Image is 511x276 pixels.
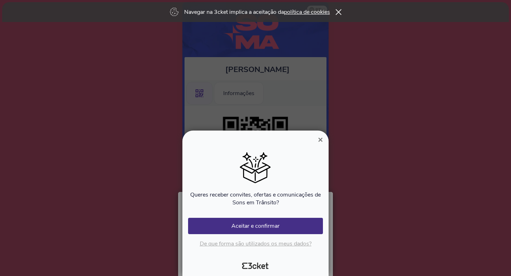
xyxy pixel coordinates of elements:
button: Aceitar e confirmar [188,218,323,234]
p: Queres receber convites, ofertas e comunicações de Sons em Trânsito? [188,191,323,206]
span: × [318,135,323,144]
p: Navegar na 3cket implica a aceitação da [184,8,330,16]
p: De que forma são utilizados os meus dados? [188,240,323,248]
a: política de cookies [284,8,330,16]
